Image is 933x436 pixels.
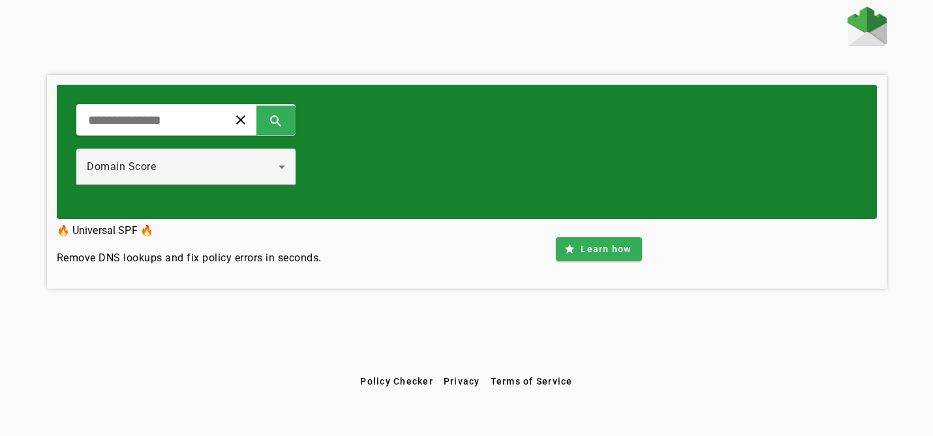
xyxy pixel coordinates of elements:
button: Policy Checker [355,370,438,393]
span: Policy Checker [360,376,433,386]
button: Privacy [438,370,485,393]
span: Domain Score [87,160,156,173]
button: Terms of Service [485,370,578,393]
h4: Remove DNS lookups and fix policy errors in seconds. [57,250,322,266]
span: Privacy [444,376,480,386]
h3: 🔥 Universal SPF 🔥 [57,222,322,240]
span: Learn how [581,242,631,255]
img: Fraudmarc Logo [848,7,887,46]
a: Home [848,7,887,49]
span: Terms of Service [491,376,573,386]
button: Learn how [556,237,641,261]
